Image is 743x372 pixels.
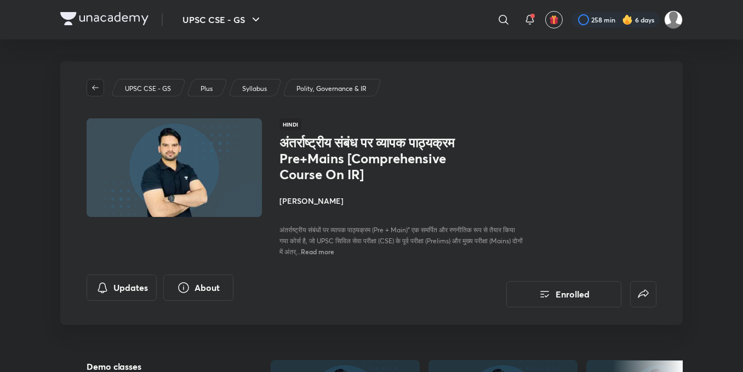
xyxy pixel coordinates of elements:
a: Plus [199,84,215,94]
p: Polity, Governance & IR [296,84,367,94]
button: About [163,274,233,301]
img: Thumbnail [85,117,264,218]
a: Company Logo [60,12,148,28]
button: false [630,281,656,307]
a: UPSC CSE - GS [123,84,173,94]
p: Plus [201,84,213,94]
img: streak [622,14,633,25]
h4: [PERSON_NAME] [279,195,525,207]
img: Company Logo [60,12,148,25]
p: Syllabus [242,84,267,94]
span: Hindi [279,118,301,130]
button: UPSC CSE - GS [176,9,269,31]
h1: अंतर्राष्ट्रीय संबंध पर व्यापक पाठ्यक्रम Pre+Mains [Comprehensive Course On IR] [279,135,459,182]
img: Komal [664,10,683,29]
button: avatar [545,11,563,28]
button: Enrolled [506,281,621,307]
img: avatar [549,15,559,25]
p: UPSC CSE - GS [125,84,171,94]
a: Syllabus [241,84,269,94]
span: Read more [301,247,334,256]
a: Polity, Governance & IR [295,84,369,94]
span: अंतर्राष्ट्रीय संबंधों पर व्यापक पाठ्यक्रम (Pre + Main)" एक समर्पित और रणनीतिक रूप से तैयार किया ... [279,226,523,256]
button: Updates [87,274,157,301]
